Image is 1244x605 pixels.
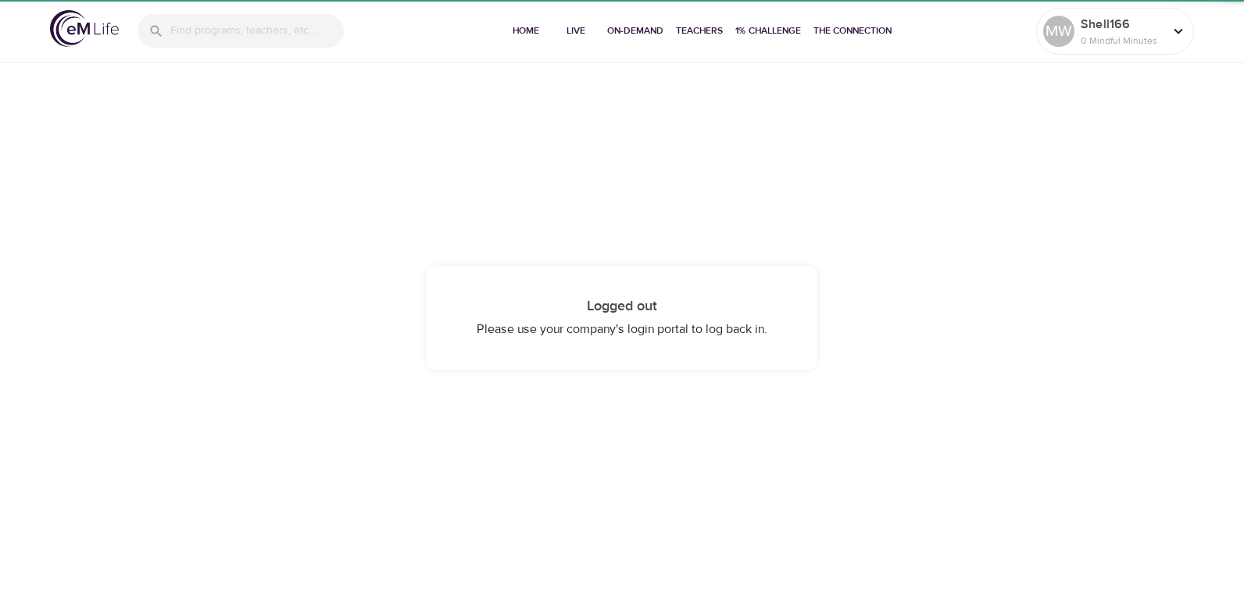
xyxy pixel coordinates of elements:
img: logo [50,10,119,47]
span: 1% Challenge [735,23,801,39]
div: MW [1043,16,1074,47]
input: Find programs, teachers, etc... [170,14,344,48]
span: Teachers [676,23,723,39]
span: Live [557,23,595,39]
span: Please use your company's login portal to log back in. [477,321,767,337]
p: 0 Mindful Minutes [1081,34,1164,48]
span: Home [507,23,545,39]
h4: Logged out [458,298,786,315]
span: On-Demand [607,23,663,39]
p: Shell166 [1081,15,1164,34]
span: The Connection [813,23,892,39]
